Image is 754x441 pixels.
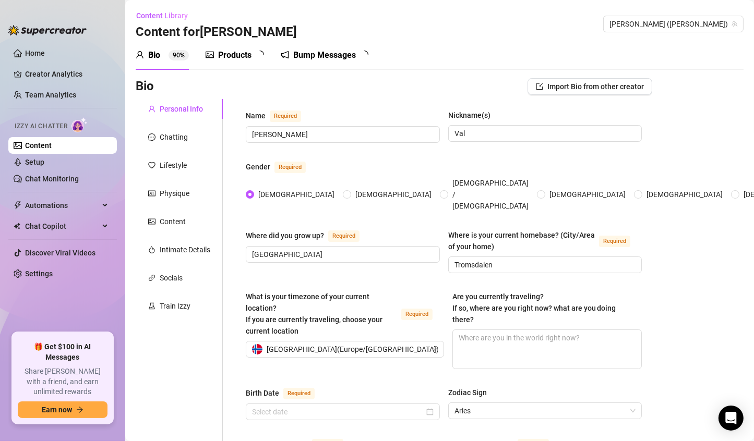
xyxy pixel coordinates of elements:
a: Content [25,141,52,150]
div: Intimate Details [160,244,210,255]
span: Import Bio from other creator [547,82,644,91]
span: picture [148,218,155,225]
label: Name [246,109,313,122]
input: Nickname(s) [454,128,634,139]
input: Birth Date [252,406,424,418]
span: loading [254,49,266,60]
span: Content Library [136,11,188,20]
div: Birth Date [246,387,279,399]
sup: 90% [169,50,189,60]
span: Required [283,388,315,399]
div: Socials [160,272,183,284]
img: logo-BBDzfeDw.svg [8,25,87,35]
div: Open Intercom Messenger [719,406,744,431]
input: Where is your current homebase? (City/Area of your home) [454,259,634,271]
span: Valentina (valentinamyriad) [609,16,737,32]
div: Lifestyle [160,160,187,171]
span: [DEMOGRAPHIC_DATA] / [DEMOGRAPHIC_DATA] [448,177,533,212]
a: Settings [25,269,53,278]
span: link [148,274,155,281]
div: Bump Messages [293,49,356,62]
div: Bio [148,49,160,62]
input: Where did you grow up? [252,249,432,260]
span: Required [270,111,301,122]
span: Earn now [42,406,72,414]
span: [DEMOGRAPHIC_DATA] [545,189,630,200]
div: Gender [246,161,270,173]
span: Izzy AI Chatter [15,121,67,131]
span: user [136,51,144,59]
span: Required [401,309,433,320]
div: Physique [160,188,189,199]
span: import [536,83,543,90]
h3: Content for [PERSON_NAME] [136,24,297,41]
span: Required [328,230,360,242]
img: Chat Copilot [14,223,20,230]
div: Name [246,110,266,121]
a: Chat Monitoring [25,175,79,183]
a: Creator Analytics [25,66,109,82]
span: message [148,133,155,141]
span: arrow-right [76,406,83,413]
input: Name [252,129,432,140]
label: Where is your current homebase? (City/Area of your home) [448,229,642,252]
span: picture [206,51,214,59]
span: user [148,105,155,113]
label: Nickname(s) [448,109,498,121]
div: Chatting [160,131,188,143]
a: Discover Viral Videos [25,249,95,257]
div: Personal Info [160,103,203,115]
span: heart [148,162,155,169]
div: Zodiac Sign [448,387,487,398]
span: Required [274,162,306,173]
span: team [732,21,738,27]
span: Chat Copilot [25,218,99,235]
span: [DEMOGRAPHIC_DATA] [642,189,727,200]
button: Import Bio from other creator [528,78,652,95]
label: Zodiac Sign [448,387,494,398]
span: fire [148,246,155,253]
span: Automations [25,197,99,214]
div: Where is your current homebase? (City/Area of your home) [448,229,595,252]
label: Gender [246,161,317,173]
img: no [252,344,262,354]
a: Setup [25,158,44,166]
span: Share [PERSON_NAME] with a friend, and earn unlimited rewards [18,366,107,397]
span: thunderbolt [14,201,22,210]
span: loading [358,49,370,60]
span: [DEMOGRAPHIC_DATA] [254,189,339,200]
a: Team Analytics [25,91,76,99]
div: Products [218,49,252,62]
div: Train Izzy [160,300,190,312]
img: AI Chatter [71,117,88,132]
span: Aries [454,403,636,419]
a: Home [25,49,45,57]
span: notification [281,51,289,59]
span: 🎁 Get $100 in AI Messages [18,342,107,362]
span: idcard [148,190,155,197]
span: What is your timezone of your current location? If you are currently traveling, choose your curre... [246,292,382,335]
div: Where did you grow up? [246,230,324,241]
span: [DEMOGRAPHIC_DATA] [351,189,436,200]
div: Content [160,216,186,227]
label: Where did you grow up? [246,229,371,242]
button: Earn nowarrow-right [18,401,107,418]
span: Are you currently traveling? If so, where are you right now? what are you doing there? [452,292,616,324]
span: experiment [148,302,155,310]
span: [GEOGRAPHIC_DATA] ( Europe/[GEOGRAPHIC_DATA] ) [267,341,439,357]
span: Required [599,236,630,247]
h3: Bio [136,78,154,95]
button: Content Library [136,7,196,24]
label: Birth Date [246,387,326,399]
div: Nickname(s) [448,109,490,121]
